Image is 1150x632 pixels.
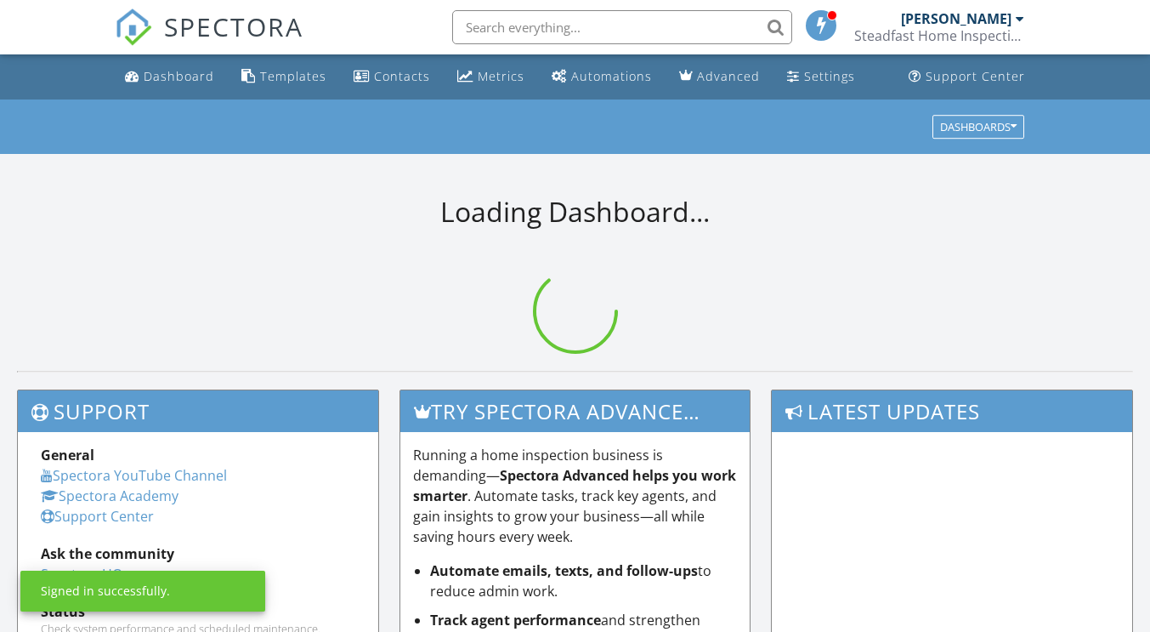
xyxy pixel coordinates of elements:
[144,68,214,84] div: Dashboard
[41,487,178,505] a: Spectora Academy
[41,583,170,600] div: Signed in successfully.
[902,61,1032,93] a: Support Center
[18,390,378,432] h3: Support
[413,445,738,547] p: Running a home inspection business is demanding— . Automate tasks, track key agents, and gain ins...
[672,61,767,93] a: Advanced
[854,27,1024,44] div: Steadfast Home Inspections llc
[235,61,333,93] a: Templates
[400,390,751,432] h3: Try spectora advanced [DATE]
[450,61,531,93] a: Metrics
[41,565,122,584] a: Spectora HQ
[41,466,227,485] a: Spectora YouTube Channel
[697,68,760,84] div: Advanced
[804,68,855,84] div: Settings
[772,390,1132,432] h3: Latest Updates
[780,61,862,93] a: Settings
[260,68,326,84] div: Templates
[374,68,430,84] div: Contacts
[41,446,94,464] strong: General
[118,61,221,93] a: Dashboard
[430,561,738,601] li: to reduce admin work.
[545,61,659,93] a: Automations (Basic)
[571,68,652,84] div: Automations
[41,544,355,564] div: Ask the community
[115,9,152,46] img: The Best Home Inspection Software - Spectora
[115,23,303,59] a: SPECTORA
[430,611,601,629] strong: Track agent performance
[940,121,1017,133] div: Dashboards
[932,115,1024,139] button: Dashboards
[413,466,736,505] strong: Spectora Advanced helps you work smarter
[41,601,355,622] div: Status
[347,61,437,93] a: Contacts
[478,68,524,84] div: Metrics
[452,10,792,44] input: Search everything...
[164,9,303,44] span: SPECTORA
[430,561,698,580] strong: Automate emails, texts, and follow-ups
[901,10,1011,27] div: [PERSON_NAME]
[926,68,1025,84] div: Support Center
[41,507,154,526] a: Support Center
